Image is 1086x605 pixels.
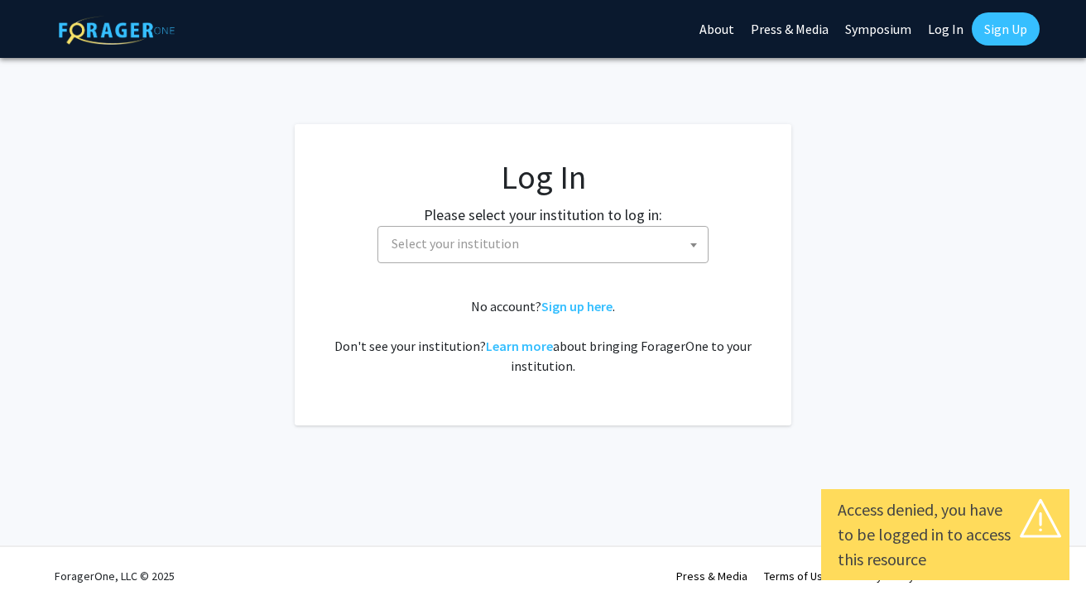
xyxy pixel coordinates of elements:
[392,235,519,252] span: Select your institution
[385,227,708,261] span: Select your institution
[972,12,1040,46] a: Sign Up
[424,204,662,226] label: Please select your institution to log in:
[55,547,175,605] div: ForagerOne, LLC © 2025
[541,298,613,315] a: Sign up here
[764,569,829,583] a: Terms of Use
[59,16,175,45] img: ForagerOne Logo
[676,569,747,583] a: Press & Media
[328,157,758,197] h1: Log In
[486,338,553,354] a: Learn more about bringing ForagerOne to your institution
[328,296,758,376] div: No account? . Don't see your institution? about bringing ForagerOne to your institution.
[377,226,709,263] span: Select your institution
[838,497,1053,572] div: Access denied, you have to be logged in to access this resource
